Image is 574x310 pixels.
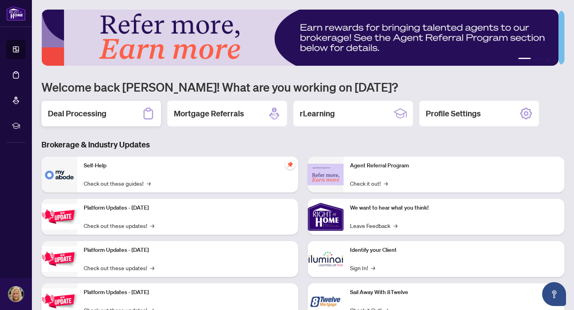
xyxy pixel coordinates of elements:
[300,108,335,119] h2: rLearning
[350,161,558,170] p: Agent Referral Program
[350,204,558,212] p: We want to hear what you think!
[547,58,550,61] button: 4
[518,58,531,61] button: 1
[308,199,344,235] img: We want to hear what you think!
[41,246,77,271] img: Platform Updates - July 8, 2025
[308,164,344,186] img: Agent Referral Program
[84,161,292,170] p: Self-Help
[350,246,558,255] p: Identify your Client
[308,241,344,277] img: Identify your Client
[41,157,77,192] img: Self-Help
[393,221,397,230] span: →
[84,246,292,255] p: Platform Updates - [DATE]
[534,58,537,61] button: 2
[8,286,24,302] img: Profile Icon
[350,179,388,188] a: Check it out!→
[84,288,292,297] p: Platform Updates - [DATE]
[174,108,244,119] h2: Mortgage Referrals
[150,263,154,272] span: →
[426,108,481,119] h2: Profile Settings
[84,179,151,188] a: Check out these guides!→
[371,263,375,272] span: →
[542,282,566,306] button: Open asap
[150,221,154,230] span: →
[541,58,544,61] button: 3
[147,179,151,188] span: →
[6,6,26,21] img: logo
[350,221,397,230] a: Leave Feedback→
[84,263,154,272] a: Check out these updates!→
[41,10,558,66] img: Slide 0
[350,288,558,297] p: Sail Away With 8Twelve
[350,263,375,272] a: Sign In!→
[553,58,556,61] button: 5
[84,204,292,212] p: Platform Updates - [DATE]
[41,79,564,94] h1: Welcome back [PERSON_NAME]! What are you working on [DATE]?
[41,204,77,229] img: Platform Updates - July 21, 2025
[384,179,388,188] span: →
[84,221,154,230] a: Check out these updates!→
[285,160,295,169] span: pushpin
[48,108,106,119] h2: Deal Processing
[41,139,564,150] h3: Brokerage & Industry Updates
